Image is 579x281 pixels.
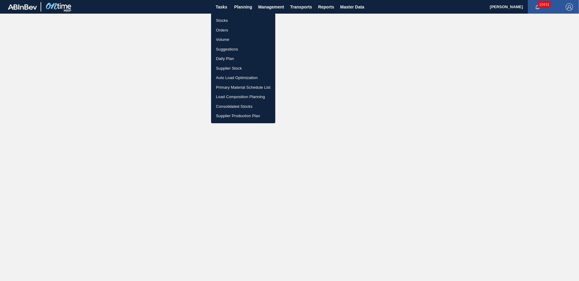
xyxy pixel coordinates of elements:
a: Daily Plan [211,54,275,64]
a: Suggestions [211,45,275,54]
a: Auto Load Optimization [211,73,275,83]
a: Supplier Stock [211,64,275,73]
a: Primary Material Schedule List [211,83,275,92]
a: Orders [211,25,275,35]
a: Consolidated Stocks [211,102,275,111]
a: Stocks [211,16,275,25]
a: Load Composition Planning [211,92,275,102]
a: Supplier Production Plan [211,111,275,121]
a: Volume [211,35,275,45]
